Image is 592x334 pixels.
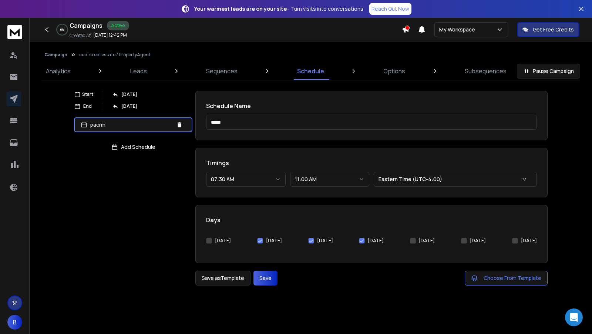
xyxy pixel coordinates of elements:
[41,62,75,80] a: Analytics
[293,62,329,80] a: Schedule
[7,25,22,39] img: logo
[533,26,574,33] p: Get Free Credits
[465,271,548,285] button: Choose From Template
[266,238,282,244] label: [DATE]
[107,21,129,30] div: Active
[194,5,287,12] strong: Your warmest leads are on your site
[383,67,405,76] p: Options
[215,238,231,244] label: [DATE]
[206,67,238,76] p: Sequences
[79,52,151,58] p: ceo`s real estate / PropertyAgent
[194,5,363,13] p: – Turn visits into conversations
[130,67,147,76] p: Leads
[121,91,137,97] p: [DATE]
[206,101,537,110] h1: Schedule Name
[195,271,250,285] button: Save asTemplate
[484,274,541,282] span: Choose From Template
[121,103,137,109] p: [DATE]
[206,216,537,224] h1: Days
[60,27,64,32] p: 0 %
[206,172,286,187] button: 07:30 AM
[290,172,370,187] button: 11:00 AM
[517,64,580,79] button: Pause Campaign
[126,62,151,80] a: Leads
[74,140,192,154] button: Add Schedule
[368,238,384,244] label: [DATE]
[70,33,92,39] p: Created At:
[202,62,242,80] a: Sequences
[83,103,92,109] p: End
[317,238,333,244] label: [DATE]
[521,238,537,244] label: [DATE]
[82,91,93,97] p: Start
[297,67,324,76] p: Schedule
[379,176,445,183] p: Eastern Time (UTC-4:00)
[371,5,409,13] p: Reach Out Now
[90,121,173,128] p: pacrm
[44,52,67,58] button: Campaign
[93,32,127,38] p: [DATE] 12:42 PM
[460,62,511,80] a: Subsequences
[517,22,579,37] button: Get Free Credits
[470,238,486,244] label: [DATE]
[465,67,507,76] p: Subsequences
[439,26,478,33] p: My Workspace
[565,308,583,326] div: Open Intercom Messenger
[7,315,22,330] button: B
[253,271,277,285] button: Save
[369,3,411,15] a: Reach Out Now
[379,62,410,80] a: Options
[206,158,537,167] h1: Timings
[70,21,102,30] h1: Campaigns
[46,67,71,76] p: Analytics
[419,238,435,244] label: [DATE]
